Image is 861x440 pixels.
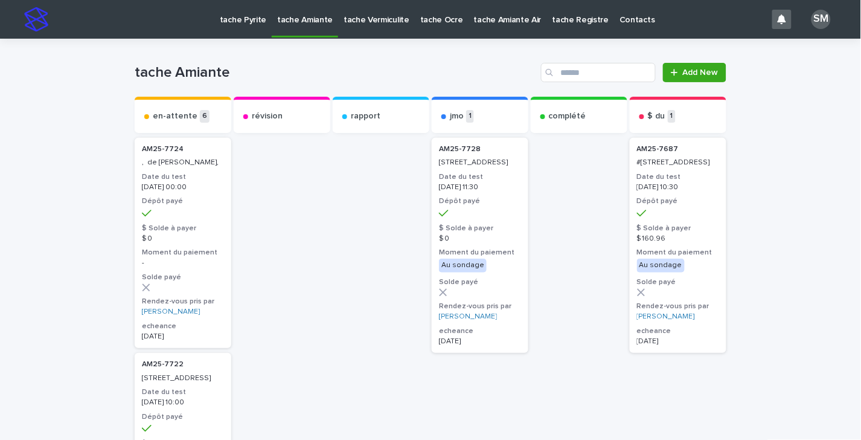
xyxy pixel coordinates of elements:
h3: Rendez-vous pris par [142,297,224,306]
a: AM25-7724 , de [PERSON_NAME],Date du test[DATE] 00:00Dépôt payé$ Solde à payer$ 0Moment du paieme... [135,138,231,348]
h3: Dépôt payé [142,412,224,422]
p: , de [PERSON_NAME], [142,158,224,167]
p: AM25-7722 [142,360,224,369]
p: AM25-7724 [142,145,224,154]
h3: Moment du paiement [439,248,521,257]
div: Au sondage [637,259,685,272]
p: $ 160.96 [637,235,719,243]
p: jmo [450,111,464,121]
h3: Date du test [142,387,224,397]
p: 6 [200,110,210,123]
h3: Moment du paiement [637,248,719,257]
p: AM25-7687 [637,145,719,154]
a: Add New [663,63,726,82]
div: Au sondage [439,259,487,272]
p: #[STREET_ADDRESS] [637,158,719,167]
p: 1 [466,110,474,123]
p: [DATE] [637,337,719,346]
h3: Rendez-vous pris par [637,302,719,311]
a: [PERSON_NAME] [439,312,497,321]
h3: Moment du paiement [142,248,224,257]
h3: Date du test [142,172,224,182]
h3: $ Solde à payer [637,224,719,233]
img: stacker-logo-s-only.png [24,7,48,31]
h3: Date du test [439,172,521,182]
p: complété [549,111,586,121]
h3: Solde payé [439,277,521,287]
h3: Solde payé [142,273,224,282]
h3: Dépôt payé [142,196,224,206]
h3: Dépôt payé [439,196,521,206]
input: Search [541,63,656,82]
p: révision [252,111,283,121]
p: [STREET_ADDRESS] [439,158,521,167]
p: en-attente [153,111,197,121]
h3: echeance [439,326,521,336]
p: [STREET_ADDRESS] [142,374,224,383]
a: AM25-7687 #[STREET_ADDRESS]Date du test[DATE] 10:30Dépôt payé$ Solde à payer$ 160.96Moment du pai... [630,138,726,353]
p: $ 0 [142,235,224,243]
h3: echeance [637,326,719,336]
a: [PERSON_NAME] [142,308,200,316]
h3: $ Solde à payer [142,224,224,233]
h1: tache Amiante [135,64,536,82]
a: AM25-7728 [STREET_ADDRESS]Date du test[DATE] 11:30Dépôt payé$ Solde à payer$ 0Moment du paiementA... [432,138,528,353]
h3: Rendez-vous pris par [439,302,521,311]
h3: Dépôt payé [637,196,719,206]
p: AM25-7728 [439,145,521,154]
a: [PERSON_NAME] [637,312,695,321]
h3: $ Solde à payer [439,224,521,233]
h3: echeance [142,322,224,331]
p: [DATE] 00:00 [142,183,224,192]
p: [DATE] 10:30 [637,183,719,192]
h3: Date du test [637,172,719,182]
span: Add New [683,68,719,77]
p: 1 [668,110,676,123]
h3: Solde payé [637,277,719,287]
p: rapport [351,111,380,121]
p: [DATE] 10:00 [142,398,224,407]
p: $ du [648,111,665,121]
div: SM [811,10,831,29]
p: [DATE] [142,332,224,341]
p: [DATE] [439,337,521,346]
p: $ 0 [439,235,521,243]
p: - [142,259,224,267]
p: [DATE] 11:30 [439,183,521,192]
